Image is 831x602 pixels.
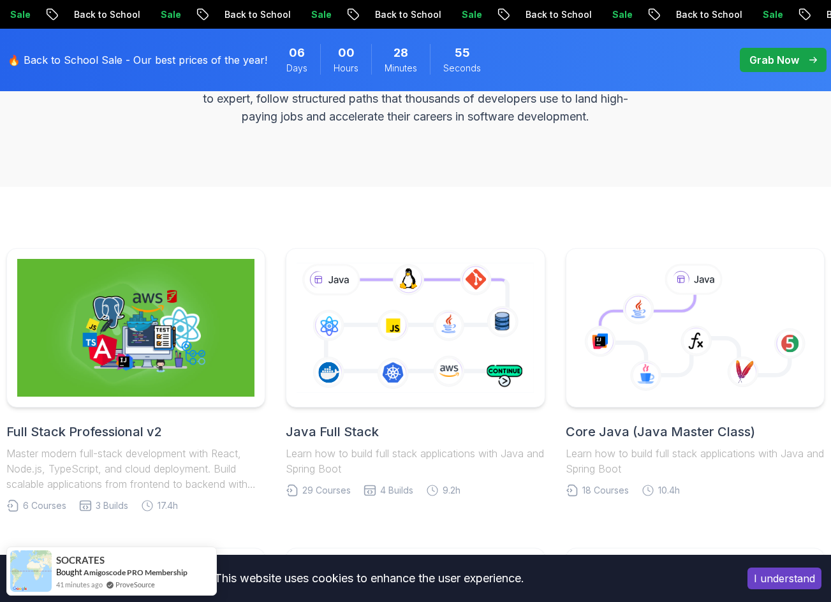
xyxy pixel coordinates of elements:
span: SOCRATES [56,555,105,566]
span: 17.4h [158,499,178,512]
p: Sale [450,8,491,21]
p: Back to School [213,8,300,21]
p: Learn how to build full stack applications with Java and Spring Boot [566,446,825,476]
span: 6 Days [289,44,305,62]
span: 0 Hours [338,44,355,62]
p: Master in-demand tech skills with our proven learning roadmaps. From beginner to expert, follow s... [202,72,630,126]
p: Back to School [364,8,450,21]
img: provesource social proof notification image [10,550,52,592]
span: Minutes [385,62,417,75]
p: Master modern full-stack development with React, Node.js, TypeScript, and cloud deployment. Build... [6,446,265,492]
span: 18 Courses [582,484,629,497]
span: Bought [56,567,82,577]
span: 6 Courses [23,499,66,512]
span: Seconds [443,62,481,75]
p: Sale [300,8,341,21]
p: 🔥 Back to School Sale - Our best prices of the year! [8,52,267,68]
p: Back to School [665,8,751,21]
span: 4 Builds [380,484,413,497]
p: Back to School [63,8,149,21]
a: Amigoscode PRO Membership [84,568,188,577]
span: 10.4h [658,484,680,497]
h2: Full Stack Professional v2 [6,423,265,441]
p: Back to School [514,8,601,21]
p: Learn how to build full stack applications with Java and Spring Boot [286,446,545,476]
img: Full Stack Professional v2 [17,259,254,397]
p: Sale [149,8,190,21]
span: Hours [334,62,358,75]
a: Core Java (Java Master Class)Learn how to build full stack applications with Java and Spring Boot... [566,248,825,497]
span: 29 Courses [302,484,351,497]
a: ProveSource [115,579,155,590]
a: Java Full StackLearn how to build full stack applications with Java and Spring Boot29 Courses4 Bu... [286,248,545,497]
div: This website uses cookies to enhance the user experience. [10,564,728,592]
p: Sale [751,8,792,21]
button: Accept cookies [747,568,821,589]
span: Days [286,62,307,75]
p: Grab Now [749,52,799,68]
a: Full Stack Professional v2Full Stack Professional v2Master modern full-stack development with Rea... [6,248,265,512]
span: 55 Seconds [455,44,470,62]
span: 3 Builds [96,499,128,512]
span: 28 Minutes [393,44,408,62]
h2: Java Full Stack [286,423,545,441]
p: Sale [601,8,642,21]
span: 41 minutes ago [56,579,103,590]
h2: Core Java (Java Master Class) [566,423,825,441]
span: 9.2h [443,484,460,497]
